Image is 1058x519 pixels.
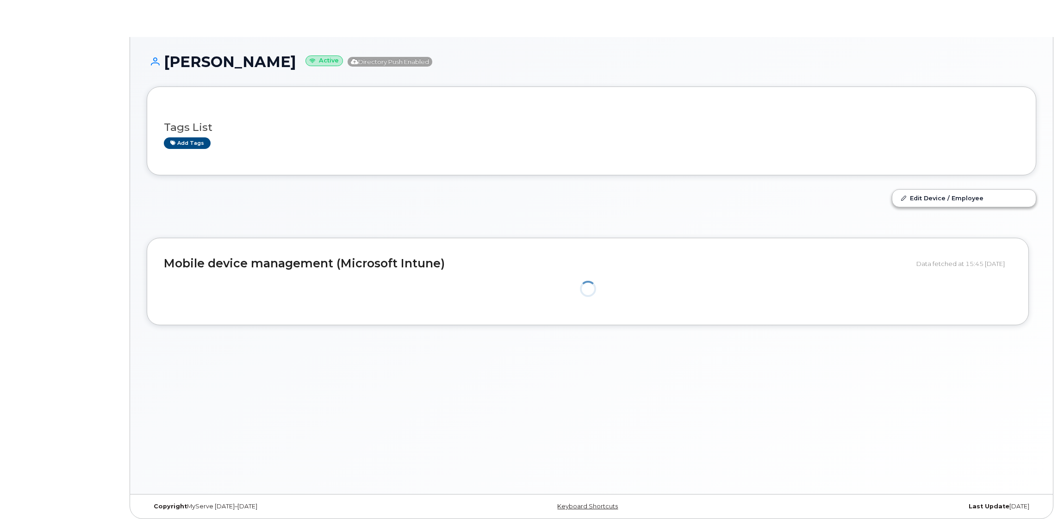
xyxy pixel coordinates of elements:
[154,503,187,510] strong: Copyright
[305,56,343,66] small: Active
[557,503,618,510] a: Keyboard Shortcuts
[147,54,1036,70] h1: [PERSON_NAME]
[164,122,1019,133] h3: Tags List
[892,190,1036,206] a: Edit Device / Employee
[147,503,443,510] div: MyServe [DATE]–[DATE]
[164,137,211,149] a: Add tags
[348,57,432,67] span: Directory Push Enabled
[969,503,1009,510] strong: Last Update
[916,255,1012,272] div: Data fetched at 15:45 [DATE]
[740,503,1036,510] div: [DATE]
[164,257,909,270] h2: Mobile device management (Microsoft Intune)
